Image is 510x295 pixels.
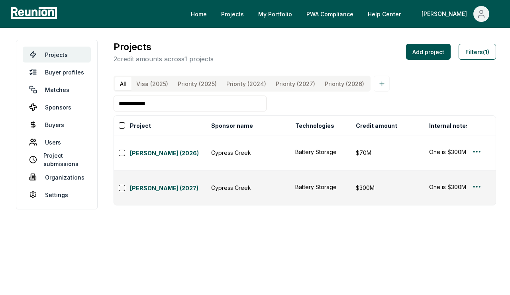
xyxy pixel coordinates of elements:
[23,169,91,185] a: Organizations
[114,40,214,54] h3: Projects
[422,6,470,22] div: [PERSON_NAME]
[222,77,271,90] button: Priority (2024)
[429,183,480,191] button: One is $300M ITC 500MW [US_STATE] [PERSON_NAME] w/ Blackstone as potential pref equity and PIS in...
[356,148,420,157] div: $70M
[23,64,91,80] a: Buyer profiles
[128,117,153,133] button: Project
[130,147,206,158] button: [PERSON_NAME] (2026)
[131,77,173,90] button: Visa (2025)
[23,152,91,168] a: Project submissions
[300,6,360,22] a: PWA Compliance
[211,184,262,192] div: Cypress Creek
[184,6,213,22] a: Home
[215,6,250,22] a: Projects
[294,117,336,133] button: Technologies
[115,77,131,90] button: All
[130,182,206,193] button: [PERSON_NAME] (2027)
[295,148,346,156] button: Battery Storage
[130,149,206,158] a: [PERSON_NAME] (2026)
[23,117,91,133] a: Buyers
[23,82,91,98] a: Matches
[114,54,214,64] p: 2 credit amounts across 1 projects
[184,6,502,22] nav: Main
[210,117,255,133] button: Sponsor name
[415,6,496,22] button: [PERSON_NAME]
[23,47,91,63] a: Projects
[428,117,471,133] button: Internal notes
[295,183,346,191] button: Battery Storage
[429,148,480,156] button: One is $300M ITC 500MW [US_STATE] [PERSON_NAME] w/ Blackstone as potential pref equity and PIS in...
[130,184,206,193] a: [PERSON_NAME] (2027)
[354,117,399,133] button: Credit amount
[23,99,91,115] a: Sponsors
[361,6,407,22] a: Help Center
[252,6,298,22] a: My Portfolio
[406,44,451,60] button: Add project
[211,148,262,157] div: Cypress Creek
[459,44,496,60] button: Filters(1)
[356,184,420,192] div: $300M
[23,187,91,203] a: Settings
[320,77,369,90] button: Priority (2026)
[173,77,222,90] button: Priority (2025)
[271,77,320,90] button: Priority (2027)
[23,134,91,150] a: Users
